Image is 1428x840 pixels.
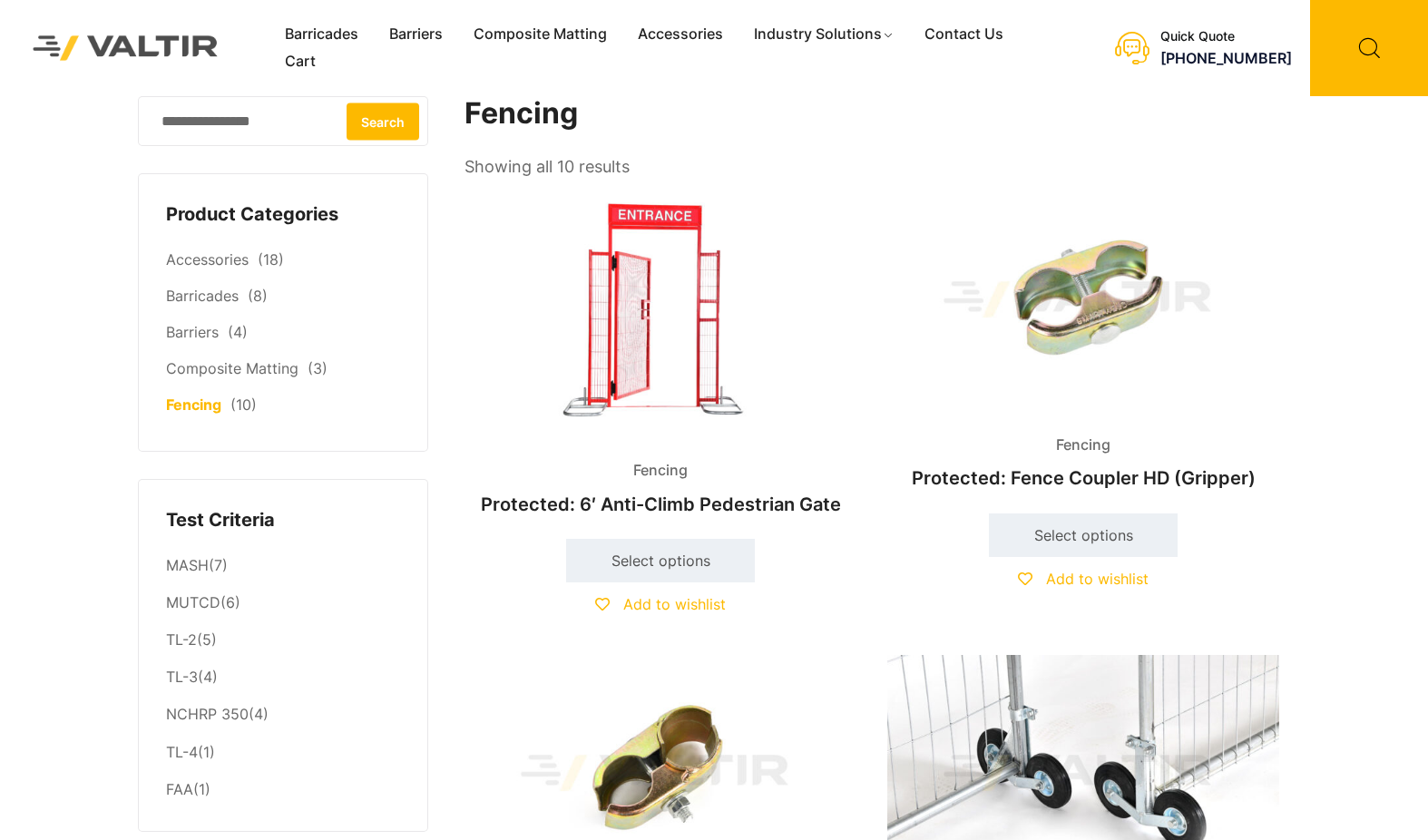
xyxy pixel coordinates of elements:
a: FAA [166,780,193,798]
a: Composite Matting [458,21,622,48]
li: (6) [166,585,400,622]
a: FencingProtected: 6′ Anti-Climb Pedestrian Gate [465,181,856,524]
a: MUTCD [166,593,220,611]
span: Fencing [620,457,701,484]
a: Industry Solutions [738,21,910,48]
li: (5) [166,622,400,659]
button: Search [347,103,419,140]
span: (18) [258,250,284,269]
span: (10) [230,396,257,414]
a: FencingProtected: Fence Coupler HD (Gripper) [887,181,1279,498]
img: Valtir Rentals [14,16,238,80]
a: Accessories [166,250,249,269]
span: (4) [228,323,248,341]
a: TL-2 [166,630,197,649]
li: (4) [166,697,400,734]
a: Add to wishlist [1018,570,1149,588]
li: (4) [166,659,400,697]
a: Add to wishlist [595,595,726,613]
span: Add to wishlist [623,595,726,613]
a: Barricades [166,287,239,305]
li: (1) [166,771,400,804]
h4: Test Criteria [166,507,400,534]
div: Quick Quote [1160,29,1292,44]
a: Barricades [269,21,374,48]
p: Showing all 10 results [465,151,630,182]
a: Barriers [166,323,219,341]
a: MASH [166,556,209,574]
a: Select options for “6' Anti-Climb Pedestrian Gate” [566,539,755,582]
a: Fencing [166,396,221,414]
a: Contact Us [909,21,1019,48]
li: (7) [166,547,400,584]
h2: Protected: 6′ Anti-Climb Pedestrian Gate [465,484,856,524]
h1: Fencing [465,96,1281,132]
a: Accessories [622,21,738,48]
a: TL-4 [166,743,198,761]
span: (8) [248,287,268,305]
span: Add to wishlist [1046,570,1149,588]
a: Select options for “Fence Coupler HD (Gripper)” [989,513,1178,557]
h2: Protected: Fence Coupler HD (Gripper) [887,458,1279,498]
h4: Product Categories [166,201,400,229]
a: Cart [269,48,331,75]
a: Composite Matting [166,359,298,377]
li: (1) [166,734,400,771]
a: TL-3 [166,668,198,686]
span: Fencing [1042,432,1124,459]
a: Barriers [374,21,458,48]
a: NCHRP 350 [166,705,249,723]
span: (3) [308,359,328,377]
a: [PHONE_NUMBER] [1160,49,1292,67]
